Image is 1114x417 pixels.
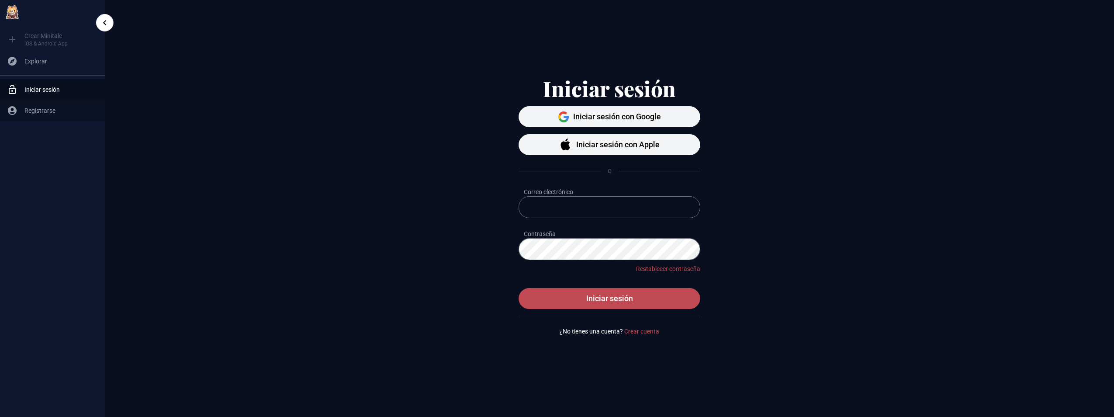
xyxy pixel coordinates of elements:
[519,106,700,127] button: GoogleIniciar sesión con Google
[3,3,21,21] img: Minitale
[24,85,98,94] span: Iniciar sesión
[636,264,700,273] a: Restablecer contraseña
[608,166,612,176] span: o
[524,188,700,196] label: Correo electrónico
[624,327,659,336] a: Crear cuenta
[519,76,700,101] h1: Iniciar sesión
[24,57,98,66] span: Explorar
[586,292,633,305] span: Iniciar sesión
[558,111,569,122] img: Google
[573,111,661,123] span: Iniciar sesión con Google
[519,134,700,155] button: Iniciar sesión con Apple
[576,139,660,151] span: Iniciar sesión con Apple
[519,327,700,336] p: ¿No tienes una cuenta?
[519,288,700,309] button: Iniciar sesión
[24,106,98,115] span: Registrarse
[96,14,113,31] button: sidebar toggle
[524,229,700,238] label: Contraseña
